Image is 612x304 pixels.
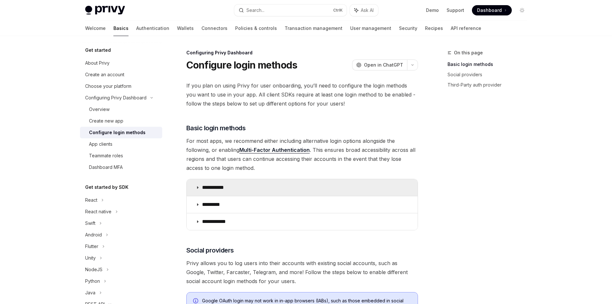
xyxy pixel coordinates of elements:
[85,254,96,262] div: Unity
[85,266,102,273] div: NodeJS
[285,21,342,36] a: Transaction management
[201,21,227,36] a: Connectors
[89,152,123,160] div: Teammate roles
[186,259,418,286] span: Privy allows you to log users into their accounts with existing social accounts, such as Google, ...
[186,50,418,56] div: Configuring Privy Dashboard
[352,60,407,70] button: Open in ChatGPT
[234,5,347,16] button: Search...CtrlK
[136,21,169,36] a: Authentication
[399,21,417,36] a: Security
[85,277,100,285] div: Python
[425,21,443,36] a: Recipes
[85,231,102,239] div: Android
[448,80,532,90] a: Third-Party auth provider
[448,59,532,69] a: Basic login methods
[89,163,123,171] div: Dashboard MFA
[186,81,418,108] span: If you plan on using Privy for user onboarding, you’ll need to configure the login methods you wa...
[85,243,98,250] div: Flutter
[80,127,162,138] a: Configure login methods
[89,129,146,136] div: Configure login methods
[448,69,532,80] a: Social providers
[80,115,162,127] a: Create new app
[85,21,106,36] a: Welcome
[517,5,527,15] button: Toggle dark mode
[235,21,277,36] a: Policies & controls
[85,208,111,216] div: React native
[426,7,439,14] a: Demo
[85,6,125,15] img: light logo
[89,140,112,148] div: App clients
[177,21,194,36] a: Wallets
[85,183,129,191] h5: Get started by SDK
[113,21,129,36] a: Basics
[85,71,124,78] div: Create an account
[80,161,162,173] a: Dashboard MFA
[85,59,110,67] div: About Privy
[454,49,483,57] span: On this page
[477,7,502,14] span: Dashboard
[364,62,403,68] span: Open in ChatGPT
[239,147,310,153] a: Multi-Factor Authentication
[186,246,234,255] span: Social providers
[361,7,374,14] span: Ask AI
[85,289,95,297] div: Java
[246,6,264,14] div: Search...
[80,150,162,161] a: Teammate roles
[472,5,512,15] a: Dashboard
[447,7,464,14] a: Support
[186,124,246,133] span: Basic login methods
[80,138,162,150] a: App clients
[85,219,95,227] div: Swift
[89,106,110,113] div: Overview
[89,117,123,125] div: Create new app
[333,8,343,13] span: Ctrl K
[85,196,97,204] div: React
[80,69,162,80] a: Create an account
[186,59,297,71] h1: Configure login methods
[85,94,146,102] div: Configuring Privy Dashboard
[451,21,481,36] a: API reference
[80,57,162,69] a: About Privy
[350,21,391,36] a: User management
[186,136,418,172] span: For most apps, we recommend either including alternative login options alongside the following, o...
[80,104,162,115] a: Overview
[350,5,378,16] button: Ask AI
[85,46,111,54] h5: Get started
[85,82,131,90] div: Choose your platform
[80,80,162,92] a: Choose your platform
